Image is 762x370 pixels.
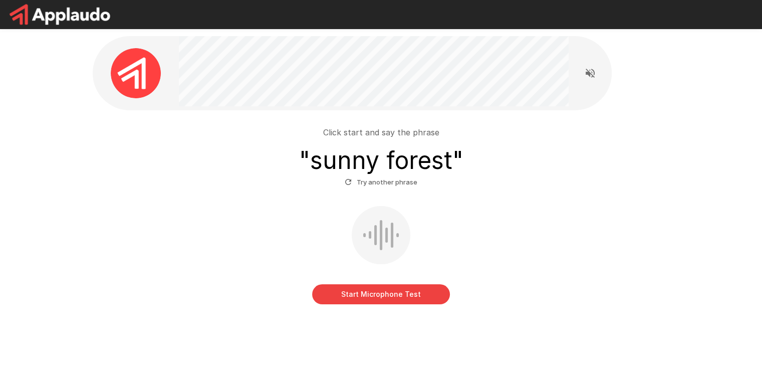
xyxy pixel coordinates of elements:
button: Try another phrase [342,174,420,190]
p: Click start and say the phrase [323,126,439,138]
button: Read questions aloud [580,63,600,83]
button: Start Microphone Test [312,284,450,304]
img: applaudo_avatar.png [111,48,161,98]
h3: " sunny forest " [299,146,463,174]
